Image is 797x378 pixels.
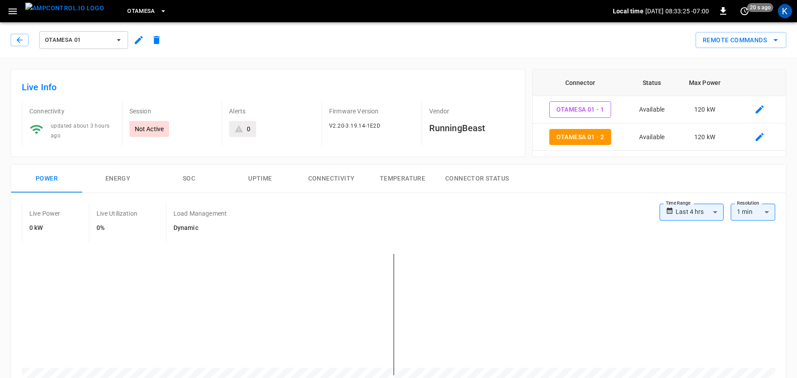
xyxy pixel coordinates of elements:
td: 120 kW [676,124,733,151]
div: Last 4 hrs [676,204,724,221]
h6: Live Info [22,80,514,94]
div: 0 [247,125,250,133]
th: Connector [533,69,627,96]
label: Resolution [737,200,759,207]
span: V2.20-3.19.14-1E2D [329,123,380,129]
p: [DATE] 08:33:25 -07:00 [645,7,709,16]
p: Firmware Version [329,107,415,116]
p: Alerts [229,107,314,116]
td: Available [627,124,676,151]
th: Max Power [676,69,733,96]
td: Available [627,96,676,124]
span: OtaMesa [127,6,155,16]
div: 1 min [731,204,775,221]
button: Power [11,165,82,193]
button: Energy [82,165,153,193]
div: profile-icon [778,4,792,18]
p: Load Management [173,209,227,218]
p: Vendor [429,107,515,116]
img: ampcontrol.io logo [25,3,104,14]
div: remote commands options [696,32,786,48]
label: Time Range [666,200,691,207]
p: Connectivity [29,107,115,116]
button: set refresh interval [737,4,752,18]
span: updated about 3 hours ago [51,123,109,139]
p: Live Power [29,209,60,218]
th: Status [627,69,676,96]
button: Connector Status [438,165,516,193]
button: Temperature [367,165,438,193]
span: 20 s ago [747,3,773,12]
td: 120 kW [676,96,733,124]
button: OtaMesa 01 - 1 [549,101,612,118]
button: SOC [153,165,225,193]
h6: 0 kW [29,223,60,233]
button: OtaMesa [124,3,170,20]
button: Connectivity [296,165,367,193]
button: Uptime [225,165,296,193]
h6: RunningBeast [429,121,515,135]
h6: Dynamic [173,223,227,233]
table: connector table [533,69,786,151]
p: Live Utilization [97,209,137,218]
span: OtaMesa 01 [45,35,111,45]
p: Local time [613,7,644,16]
button: OtaMesa 01 [39,31,128,49]
button: OtaMesa 01 - 2 [549,129,612,145]
h6: 0% [97,223,137,233]
p: Session [129,107,215,116]
button: Remote Commands [696,32,786,48]
p: Not Active [135,125,164,133]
